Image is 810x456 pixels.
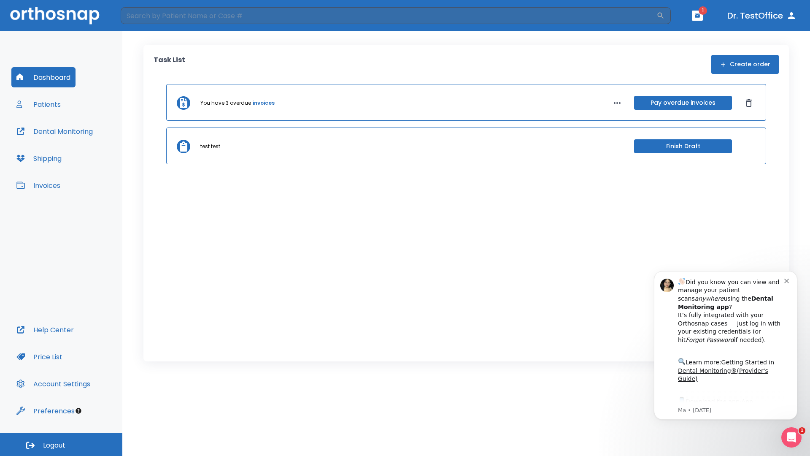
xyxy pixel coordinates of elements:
[200,99,251,107] p: You have 3 overdue
[10,7,100,24] img: Orthosnap
[11,320,79,340] button: Help Center
[200,143,220,150] p: test test
[11,121,98,141] button: Dental Monitoring
[43,441,65,450] span: Logout
[634,139,732,153] button: Finish Draft
[11,175,65,195] button: Invoices
[11,347,67,367] button: Price List
[11,401,80,421] button: Preferences
[634,96,732,110] button: Pay overdue invoices
[121,7,656,24] input: Search by Patient Name or Case #
[711,55,779,74] button: Create order
[641,261,810,452] iframe: Intercom notifications message
[11,374,95,394] button: Account Settings
[11,148,67,168] button: Shipping
[11,94,66,114] button: Patients
[154,55,185,74] p: Task List
[253,99,275,107] a: invoices
[781,427,802,448] iframe: Intercom live chat
[11,67,76,87] button: Dashboard
[75,407,82,415] div: Tooltip anchor
[742,96,756,110] button: Dismiss
[724,8,800,23] button: Dr. TestOffice
[699,6,707,15] span: 1
[799,427,805,434] span: 1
